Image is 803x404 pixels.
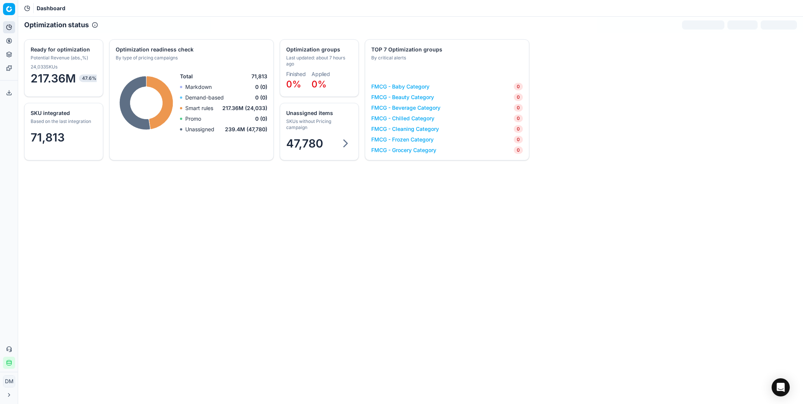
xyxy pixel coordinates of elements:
p: Promo [185,115,201,123]
h2: Optimization status [24,20,89,30]
span: 0 [514,136,523,143]
dt: Finished [286,71,305,77]
nav: breadcrumb [37,5,65,12]
span: Total [180,73,193,80]
span: 217.36M [31,71,97,85]
a: FMCG - Frozen Category [371,136,434,143]
div: By type of pricing campaigns [116,55,266,61]
p: Demand-based [185,94,224,101]
span: 0 (0) [255,83,267,91]
a: FMCG - Grocery Category [371,146,436,154]
span: 0 [514,104,523,112]
span: 0% [312,79,327,90]
span: 0 (0) [255,94,267,101]
span: 0 [514,115,523,122]
div: Open Intercom Messenger [772,378,790,396]
div: SKU integrated [31,109,95,117]
a: FMCG - Beauty Category [371,93,434,101]
div: Potential Revenue (abs.,%) [31,55,95,61]
p: Markdown [185,83,212,91]
div: Unassigned items [286,109,351,117]
span: 0 [514,93,523,101]
div: Last updated: about 7 hours ago [286,55,351,67]
a: FMCG - Baby Category [371,83,429,90]
a: FMCG - Cleaning Category [371,125,439,133]
span: 71,813 [31,131,65,144]
span: 47,780 [286,137,323,150]
div: Optimization groups [286,46,351,53]
span: 0 [514,146,523,154]
span: 239.4M (47,780) [225,126,267,133]
span: 0 [514,83,523,90]
button: DM [3,375,15,387]
span: 0% [286,79,301,90]
span: 24,033 SKUs [31,64,57,70]
span: 0 [514,125,523,133]
div: TOP 7 Optimization groups [371,46,521,53]
div: Based on the last integration [31,118,95,124]
span: 47.6% [79,75,99,82]
span: 0 (0) [255,115,267,123]
span: DM [3,376,15,387]
div: Optimization readiness check [116,46,266,53]
span: Dashboard [37,5,65,12]
dt: Applied [312,71,330,77]
div: By critical alerts [371,55,521,61]
span: 71,813 [251,73,267,80]
div: Ready for optimization [31,46,95,53]
a: FMCG - Chilled Category [371,115,434,122]
span: 217.36M (24,033) [222,104,267,112]
p: Unassigned [185,126,214,133]
a: FMCG - Beverage Category [371,104,440,112]
p: Smart rules [185,104,213,112]
div: SKUs without Pricing campaign [286,118,351,131]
